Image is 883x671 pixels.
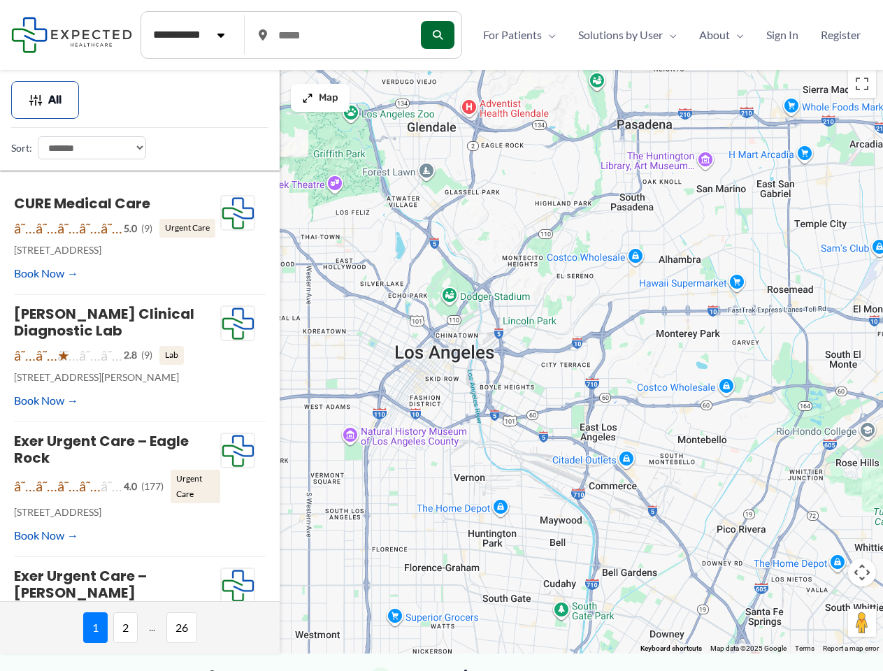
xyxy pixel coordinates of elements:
span: â˜… [101,342,122,368]
span: All [48,95,62,105]
a: Terms (opens in new tab) [795,644,814,652]
span: About [699,24,730,45]
span: Menu Toggle [663,24,677,45]
span: â˜… [57,215,79,241]
a: Report a map error [823,644,879,652]
a: Exer Urgent Care – [PERSON_NAME][GEOGRAPHIC_DATA] [14,566,173,619]
span: (9) [141,219,152,238]
span: â˜… [57,342,79,368]
span: 1 [83,612,108,643]
button: Map camera controls [848,558,876,586]
span: â˜… [79,473,101,499]
button: Drag Pegman onto the map to open Street View [848,609,876,637]
a: Exer Urgent Care – Eagle Rock [14,431,189,468]
span: â˜… [101,473,122,499]
button: All [11,81,79,119]
span: Urgent Care [171,470,220,504]
span: â˜… [36,215,57,241]
label: Sort: [11,139,32,157]
img: Expected Healthcare Logo - side, dark font, small [11,17,132,52]
a: Book Now [14,525,78,546]
span: â˜… [79,215,101,241]
span: Solutions by User [578,24,663,45]
span: For Patients [483,24,542,45]
span: 4.0 [124,477,137,496]
a: AboutMenu Toggle [688,24,755,45]
span: Map data ©2025 Google [710,644,787,652]
span: â˜… [57,473,79,499]
img: Expected Healthcare Logo [221,306,254,341]
span: (9) [141,346,152,364]
img: Expected Healthcare Logo [221,568,254,603]
p: [STREET_ADDRESS][PERSON_NAME] [14,368,220,387]
p: [STREET_ADDRESS] [14,241,220,259]
span: Lab [159,346,184,364]
span: â˜… [36,342,57,368]
button: Map [291,84,350,112]
span: Menu Toggle [730,24,744,45]
img: Expected Healthcare Logo [221,196,254,231]
span: 2 [113,612,138,643]
span: Register [821,24,861,45]
span: â˜… [14,342,36,368]
p: [STREET_ADDRESS] [14,503,220,521]
span: â˜… [79,342,101,368]
span: Menu Toggle [542,24,556,45]
a: Book Now [14,263,78,284]
a: For PatientsMenu Toggle [472,24,567,45]
a: Sign In [755,24,810,45]
button: Toggle fullscreen view [848,70,876,98]
a: Register [810,24,872,45]
span: Map [319,92,338,104]
span: Urgent Care [159,219,215,237]
span: ... [143,612,161,643]
a: CURE Medical Care [14,194,150,213]
span: (177) [141,477,164,496]
a: [PERSON_NAME] Clinical Diagnostic Lab [14,304,194,340]
img: Filter [29,93,43,107]
img: Expected Healthcare Logo [221,433,254,468]
span: Sign In [766,24,798,45]
span: 26 [166,612,197,643]
img: Maximize [302,92,313,103]
span: 2.8 [124,346,137,364]
span: â˜… [101,215,122,241]
a: Solutions by UserMenu Toggle [567,24,688,45]
a: Book Now [14,390,78,411]
span: 5.0 [124,219,137,238]
span: â˜… [14,215,36,241]
button: Keyboard shortcuts [640,644,702,654]
span: â˜… [14,473,36,499]
span: â˜… [36,473,57,499]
